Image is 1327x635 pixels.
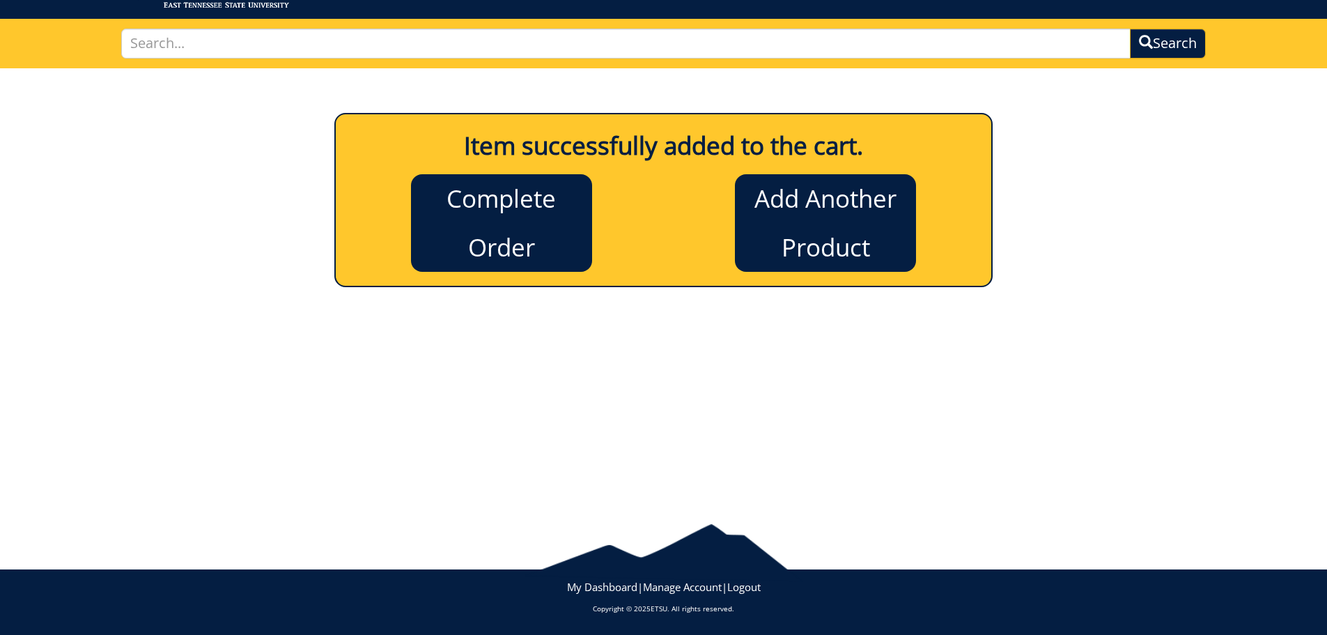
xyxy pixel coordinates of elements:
[567,580,637,594] a: My Dashboard
[1130,29,1206,59] button: Search
[643,580,722,594] a: Manage Account
[411,174,592,272] a: Complete Order
[735,174,916,272] a: Add Another Product
[464,129,863,162] b: Item successfully added to the cart.
[121,29,1131,59] input: Search...
[651,604,667,613] a: ETSU
[727,580,761,594] a: Logout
